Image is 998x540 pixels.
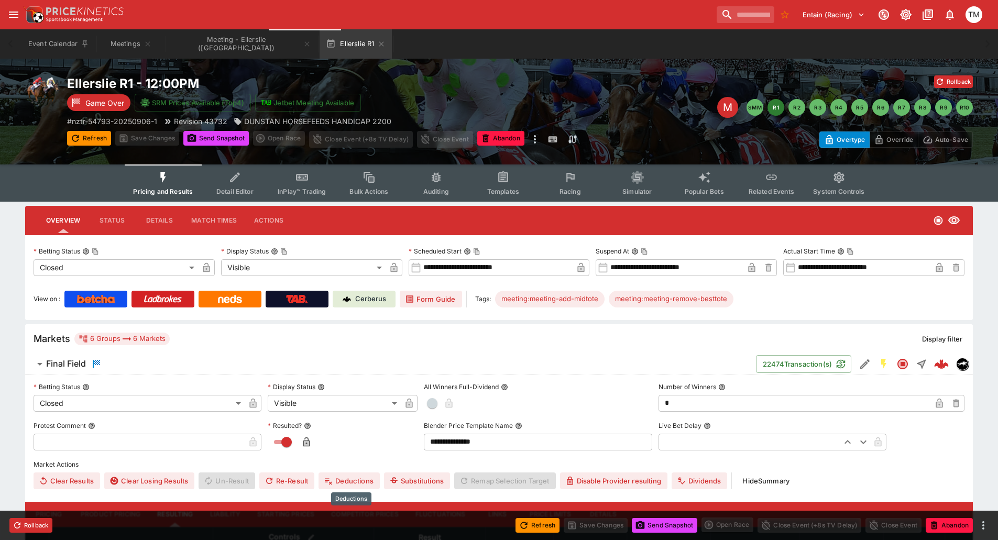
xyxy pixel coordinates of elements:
[255,94,361,112] button: Jetbet Meeting Available
[82,248,90,255] button: Betting StatusCopy To Clipboard
[34,472,100,489] button: Clear Results
[409,247,462,256] p: Scheduled Start
[966,6,982,23] div: Tristan Matheson
[813,188,864,195] span: System Controls
[776,6,793,23] button: No Bookmarks
[333,291,396,307] a: Cerberus
[609,294,733,304] span: meeting:meeting-remove-besttote
[704,422,711,429] button: Live Bet Delay
[34,333,70,345] h5: Markets
[34,457,964,472] label: Market Actions
[221,259,386,276] div: Visible
[701,517,753,532] div: split button
[934,75,973,88] button: Rollback
[245,208,292,233] button: Actions
[487,188,519,195] span: Templates
[88,422,95,429] button: Protest Comment
[933,215,944,226] svg: Closed
[962,3,985,26] button: Tristan Matheson
[144,295,182,303] img: Ladbrokes
[622,188,652,195] span: Simulator
[202,502,249,527] button: Liability
[747,99,973,116] nav: pagination navigation
[926,519,973,530] span: Mark an event as closed and abandoned.
[34,247,80,256] p: Betting Status
[9,518,52,533] button: Rollback
[809,99,826,116] button: R3
[912,355,931,373] button: Straight
[424,382,499,391] p: All Winners Full-Dividend
[659,382,716,391] p: Number of Winners
[495,291,605,307] div: Betting Target: cerberus
[935,99,952,116] button: R9
[384,472,450,489] button: Substitutions
[672,472,727,489] button: Dividends
[125,164,873,202] div: Event type filters
[579,502,627,527] button: Details
[22,29,95,59] button: Event Calendar
[641,248,648,255] button: Copy To Clipboard
[896,358,909,370] svg: Closed
[25,75,59,109] img: horse_racing.png
[25,354,756,374] button: Final Field
[149,502,201,527] button: Resulting
[46,358,86,369] h6: Final Field
[34,259,198,276] div: Closed
[135,94,251,112] button: SRM Prices Available (Top4)
[560,188,581,195] span: Racing
[221,247,269,256] p: Display Status
[4,5,23,24] button: open drawer
[837,248,845,255] button: Actual Start TimeCopy To Clipboard
[717,97,738,118] div: Edit Meeting
[560,472,667,489] button: Disable Provider resulting
[38,208,89,233] button: Overview
[934,357,949,371] div: 30e8df72-5b8a-4676-82e9-b919ab189200
[896,5,915,24] button: Toggle light/dark mode
[874,355,893,373] button: SGM Enabled
[783,247,835,256] p: Actual Start Time
[495,294,605,304] span: meeting:meeting-add-midtote
[659,421,701,430] p: Live Bet Delay
[935,134,968,145] p: Auto-Save
[216,188,254,195] span: Detail Editor
[788,99,805,116] button: R2
[477,131,524,146] button: Abandon
[632,518,697,533] button: Send Snapshot
[819,131,973,148] div: Start From
[515,422,522,429] button: Blender Price Template Name
[343,295,351,303] img: Cerberus
[67,131,111,146] button: Refresh
[82,383,90,391] button: Betting Status
[136,208,183,233] button: Details
[474,502,521,527] button: Links
[407,502,474,527] button: Fluctuations
[956,99,973,116] button: R10
[830,99,847,116] button: R4
[796,6,871,23] button: Select Tenant
[34,421,86,430] p: Protest Comment
[477,133,524,143] span: Mark an event as closed and abandoned.
[253,131,305,146] div: split button
[423,188,449,195] span: Auditing
[521,502,580,527] button: Price Limits
[934,357,949,371] img: logo-cerberus--red.svg
[97,29,164,59] button: Meetings
[718,383,726,391] button: Number of Winners
[304,422,311,429] button: Resulted?
[25,502,72,527] button: Pricing
[46,17,103,22] img: Sportsbook Management
[631,248,639,255] button: Suspend AtCopy To Clipboard
[957,358,968,370] img: nztr
[914,99,931,116] button: R8
[323,502,407,527] button: Competitor Prices
[926,518,973,533] button: Abandon
[918,131,973,148] button: Auto-Save
[72,502,149,527] button: Product Pricing
[67,116,157,127] p: Copy To Clipboard
[280,248,288,255] button: Copy To Clipboard
[837,134,865,145] p: Overtype
[89,208,136,233] button: Status
[317,383,325,391] button: Display Status
[596,247,629,256] p: Suspend At
[23,4,44,25] img: PriceKinetics Logo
